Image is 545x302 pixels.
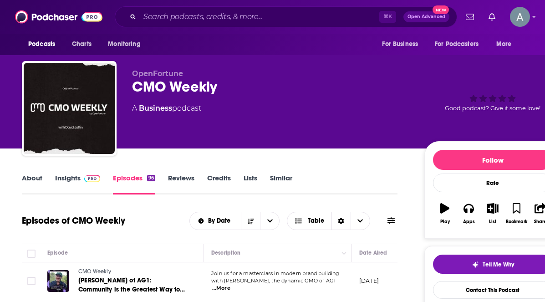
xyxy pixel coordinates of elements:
div: Play [440,219,450,225]
div: List [489,219,496,225]
span: CMO Weekly [78,268,111,275]
button: Bookmark [504,197,528,230]
span: Join us for a masterclass in modern brand building [211,270,340,276]
a: Credits [207,174,231,195]
span: OpenFortune [132,69,183,78]
h1: Episodes of CMO Weekly [22,215,125,226]
div: Sort Direction [331,212,351,230]
div: Bookmark [506,219,527,225]
a: About [22,174,42,195]
button: open menu [429,36,492,53]
button: Apps [457,197,480,230]
a: Episodes96 [113,174,155,195]
a: Similar [270,174,292,195]
div: Date Aired [359,247,387,258]
div: Apps [463,219,475,225]
a: Reviews [168,174,194,195]
a: [PERSON_NAME] of AG1: Community is the Greatest Way to Build a Brand [78,276,188,294]
div: Description [211,247,240,258]
span: By Date [208,218,234,224]
p: [DATE] [359,277,379,285]
img: Podchaser Pro [84,175,100,182]
span: Logged in as aseymour [510,7,530,27]
span: Toggle select row [27,277,36,285]
span: ⌘ K [379,11,396,23]
a: CMO Weekly [78,268,188,276]
span: Tell Me Why [483,261,514,268]
span: Charts [72,38,92,51]
button: Open AdvancedNew [403,11,449,22]
img: CMO Weekly [24,63,115,154]
span: More [496,38,512,51]
span: Good podcast? Give it some love! [445,105,540,112]
span: Table [308,218,324,224]
a: Show notifications dropdown [462,9,478,25]
button: open menu [490,36,523,53]
a: Show notifications dropdown [485,9,499,25]
img: User Profile [510,7,530,27]
div: A podcast [132,103,201,114]
button: open menu [102,36,152,53]
span: For Business [382,38,418,51]
a: InsightsPodchaser Pro [55,174,100,195]
img: Podchaser - Follow, Share and Rate Podcasts [15,8,102,26]
img: tell me why sparkle [472,261,479,268]
button: open menu [22,36,67,53]
button: open menu [376,36,429,53]
a: Lists [244,174,257,195]
button: Sort Direction [241,212,260,230]
button: open menu [260,212,279,230]
input: Search podcasts, credits, & more... [140,10,379,24]
span: ...More [212,285,230,292]
button: Show profile menu [510,7,530,27]
div: Search podcasts, credits, & more... [115,6,457,27]
div: Episode [47,247,68,258]
a: Charts [66,36,97,53]
div: 96 [147,175,155,181]
button: open menu [190,218,241,224]
button: Play [433,197,457,230]
span: Monitoring [108,38,140,51]
span: Podcasts [28,38,55,51]
button: List [481,197,504,230]
h2: Choose List sort [189,212,280,230]
span: with [PERSON_NAME], the dynamic CMO of AG1 [211,277,336,284]
span: Open Advanced [407,15,445,19]
span: New [433,5,449,14]
button: Choose View [287,212,370,230]
span: For Podcasters [435,38,479,51]
button: Column Actions [339,248,350,259]
a: Business [139,104,172,113]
